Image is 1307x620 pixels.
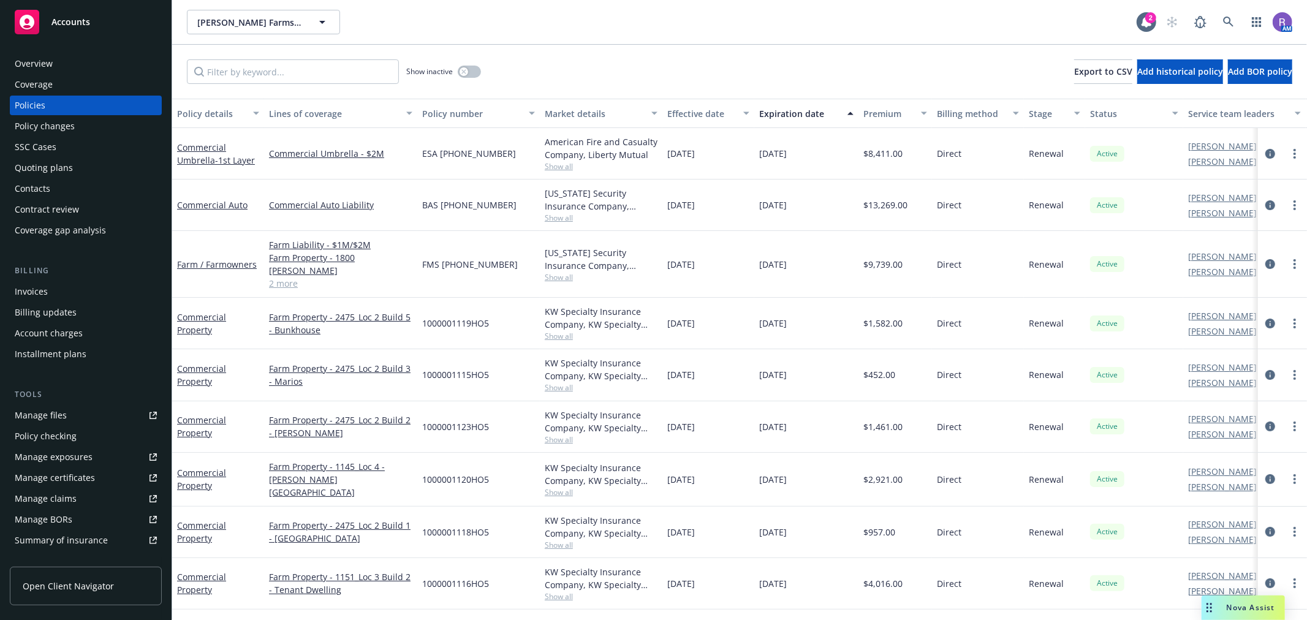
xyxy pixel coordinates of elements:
[269,277,412,290] a: 2 more
[1287,257,1302,271] a: more
[545,161,657,172] span: Show all
[662,99,754,128] button: Effective date
[10,531,162,550] a: Summary of insurance
[1188,265,1257,278] a: [PERSON_NAME]
[15,282,48,301] div: Invoices
[1085,99,1183,128] button: Status
[937,107,1006,120] div: Billing method
[1188,250,1257,263] a: [PERSON_NAME]
[937,368,961,381] span: Direct
[422,368,489,381] span: 1000001115HO5
[937,577,961,590] span: Direct
[187,59,399,84] input: Filter by keyword...
[15,344,86,364] div: Installment plans
[15,489,77,508] div: Manage claims
[1263,368,1278,382] a: circleInformation
[10,158,162,178] a: Quoting plans
[863,473,903,486] span: $2,921.00
[10,447,162,467] a: Manage exposures
[1095,148,1119,159] span: Active
[1095,369,1119,380] span: Active
[1029,368,1064,381] span: Renewal
[15,303,77,322] div: Billing updates
[269,251,412,277] a: Farm Property - 1800 [PERSON_NAME]
[422,258,518,271] span: FMS [PHONE_NUMBER]
[15,200,79,219] div: Contract review
[667,420,695,433] span: [DATE]
[1188,107,1287,120] div: Service team leaders
[545,135,657,161] div: American Fire and Casualty Company, Liberty Mutual
[759,420,787,433] span: [DATE]
[759,147,787,160] span: [DATE]
[1202,595,1217,620] div: Drag to move
[15,447,93,467] div: Manage exposures
[863,317,903,330] span: $1,582.00
[545,213,657,223] span: Show all
[10,137,162,157] a: SSC Cases
[15,221,106,240] div: Coverage gap analysis
[1188,533,1257,546] a: [PERSON_NAME]
[1216,10,1241,34] a: Search
[10,344,162,364] a: Installment plans
[1188,309,1257,322] a: [PERSON_NAME]
[177,467,226,491] a: Commercial Property
[422,147,516,160] span: ESA [PHONE_NUMBER]
[269,570,412,596] a: Farm Property - 1151_Loc 3 Build 2 - Tenant Dwelling
[15,531,108,550] div: Summary of insurance
[406,66,453,77] span: Show inactive
[1287,576,1302,591] a: more
[10,406,162,425] a: Manage files
[540,99,662,128] button: Market details
[863,368,895,381] span: $452.00
[545,246,657,272] div: [US_STATE] Security Insurance Company, Liberty Mutual
[269,107,399,120] div: Lines of coverage
[1202,595,1285,620] button: Nova Assist
[177,259,257,270] a: Farm / Farmowners
[215,154,255,166] span: - 1st Layer
[10,388,162,401] div: Tools
[1228,66,1292,77] span: Add BOR policy
[10,265,162,277] div: Billing
[1227,602,1275,613] span: Nova Assist
[937,147,961,160] span: Direct
[545,565,657,591] div: KW Specialty Insurance Company, KW Specialty Insurance Company, One80 Intermediaries
[1188,10,1213,34] a: Report a Bug
[10,5,162,39] a: Accounts
[264,99,417,128] button: Lines of coverage
[1263,472,1278,486] a: circleInformation
[1095,318,1119,329] span: Active
[1188,361,1257,374] a: [PERSON_NAME]
[754,99,858,128] button: Expiration date
[187,10,340,34] button: [PERSON_NAME] Farms LLC
[667,198,695,211] span: [DATE]
[863,577,903,590] span: $4,016.00
[15,323,83,343] div: Account charges
[667,577,695,590] span: [DATE]
[1095,474,1119,485] span: Active
[863,107,914,120] div: Premium
[1287,316,1302,331] a: more
[10,179,162,198] a: Contacts
[10,96,162,115] a: Policies
[422,420,489,433] span: 1000001123HO5
[15,158,73,178] div: Quoting plans
[15,96,45,115] div: Policies
[177,363,226,387] a: Commercial Property
[10,54,162,74] a: Overview
[1029,317,1064,330] span: Renewal
[545,382,657,393] span: Show all
[1074,66,1132,77] span: Export to CSV
[1263,576,1278,591] a: circleInformation
[545,107,644,120] div: Market details
[545,331,657,341] span: Show all
[422,107,521,120] div: Policy number
[545,514,657,540] div: KW Specialty Insurance Company, KW Specialty Insurance Company, One80 Intermediaries
[10,489,162,508] a: Manage claims
[1029,420,1064,433] span: Renewal
[759,526,787,539] span: [DATE]
[1188,569,1257,582] a: [PERSON_NAME]
[667,473,695,486] span: [DATE]
[1263,524,1278,539] a: circleInformation
[269,362,412,388] a: Farm Property - 2475_Loc 2 Build 3 - Marios
[15,406,67,425] div: Manage files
